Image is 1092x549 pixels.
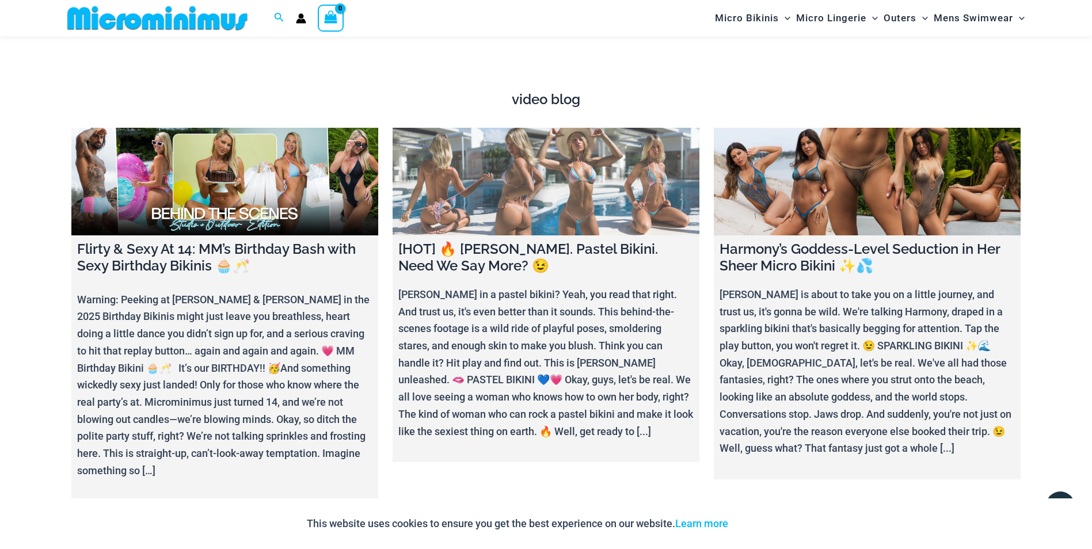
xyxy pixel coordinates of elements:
[318,5,344,31] a: View Shopping Cart, empty
[866,3,878,33] span: Menu Toggle
[931,3,1028,33] a: Mens SwimwearMenu ToggleMenu Toggle
[712,3,793,33] a: Micro BikinisMenu ToggleMenu Toggle
[1013,3,1025,33] span: Menu Toggle
[916,3,928,33] span: Menu Toggle
[884,3,916,33] span: Outers
[393,128,699,235] a: [HOT] 🔥 Olivia. Pastel Bikini. Need We Say More? 😉
[720,286,1015,457] p: [PERSON_NAME] is about to take you on a little journey, and trust us, it's gonna be wild. We're t...
[274,11,284,25] a: Search icon link
[77,241,372,274] h4: Flirty & Sexy At 14: MM’s Birthday Bash with Sexy Birthday Bikinis 🧁🥂
[793,3,881,33] a: Micro LingerieMenu ToggleMenu Toggle
[71,91,1021,108] h4: video blog
[737,510,786,537] button: Accept
[715,3,779,33] span: Micro Bikinis
[710,2,1030,35] nav: Site Navigation
[675,517,728,529] a: Learn more
[398,286,694,440] p: [PERSON_NAME] in a pastel bikini? Yeah, you read that right. And trust us, it's even better than ...
[296,13,306,24] a: Account icon link
[63,5,252,31] img: MM SHOP LOGO FLAT
[77,291,372,479] p: Warning: Peeking at [PERSON_NAME] & [PERSON_NAME] in the 2025 Birthday Bikinis might just leave y...
[881,3,931,33] a: OutersMenu ToggleMenu Toggle
[720,241,1015,274] h4: Harmony’s Goddess-Level Seduction in Her Sheer Micro Bikini ✨💦
[307,515,728,532] p: This website uses cookies to ensure you get the best experience on our website.
[779,3,790,33] span: Menu Toggle
[796,3,866,33] span: Micro Lingerie
[934,3,1013,33] span: Mens Swimwear
[398,241,694,274] h4: [HOT] 🔥 [PERSON_NAME]. Pastel Bikini. Need We Say More? 😉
